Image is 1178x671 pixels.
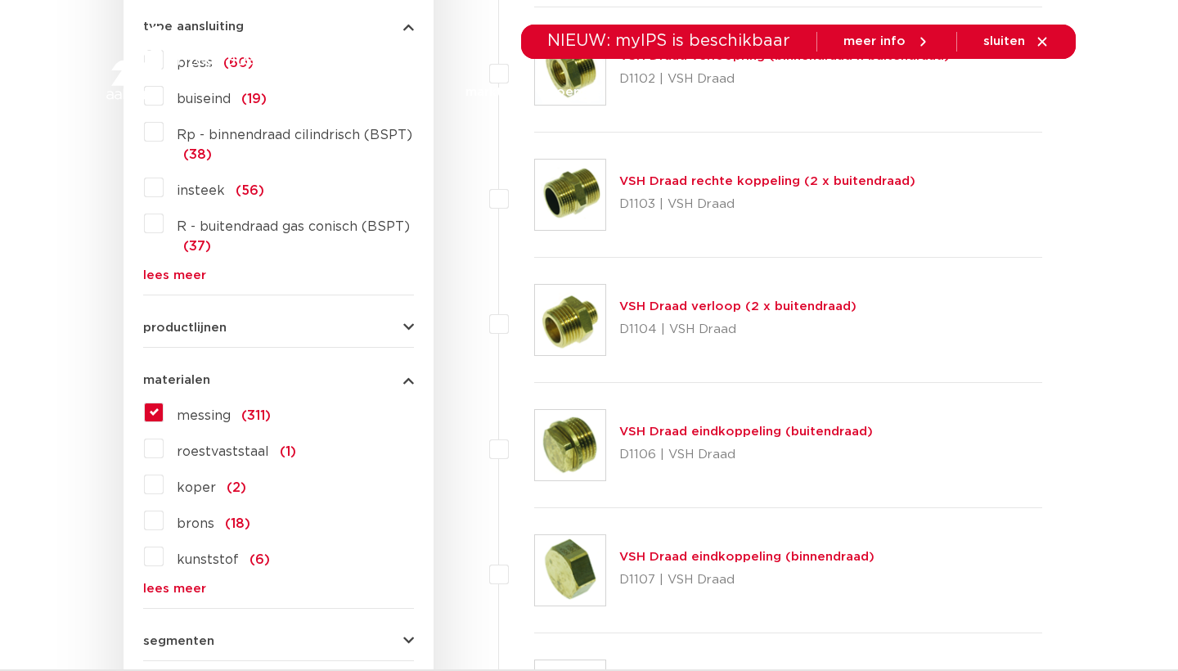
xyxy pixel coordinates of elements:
[143,374,210,386] span: materialen
[535,285,605,355] img: Thumbnail for VSH Draad verloop (2 x buitendraad)
[236,184,264,197] span: (56)
[535,535,605,606] img: Thumbnail for VSH Draad eindkoppeling (binnendraad)
[177,517,214,530] span: brons
[535,410,605,480] img: Thumbnail for VSH Draad eindkoppeling (buitendraad)
[995,59,1011,125] div: my IPS
[241,409,271,422] span: (311)
[771,59,824,125] a: services
[619,191,915,218] p: D1103 | VSH Draad
[366,59,913,125] nav: Menu
[983,35,1025,47] span: sluiten
[857,59,913,125] a: over ons
[983,34,1050,49] a: sluiten
[366,59,433,125] a: producten
[225,517,250,530] span: (18)
[843,34,930,49] a: meer info
[280,445,296,458] span: (1)
[619,175,915,187] a: VSH Draad rechte koppeling (2 x buitendraad)
[250,553,270,566] span: (6)
[177,481,216,494] span: koper
[619,442,873,468] p: D1106 | VSH Draad
[177,553,239,566] span: kunststof
[183,148,212,161] span: (38)
[619,567,875,593] p: D1107 | VSH Draad
[619,300,857,313] a: VSH Draad verloop (2 x buitendraad)
[669,59,739,125] a: downloads
[183,240,211,253] span: (37)
[177,409,231,422] span: messing
[143,374,414,386] button: materialen
[551,59,636,125] a: toepassingen
[177,184,225,197] span: insteek
[619,426,873,438] a: VSH Draad eindkoppeling (buitendraad)
[143,583,414,595] a: lees meer
[619,317,857,343] p: D1104 | VSH Draad
[143,322,414,334] button: productlijnen
[143,269,414,281] a: lees meer
[843,35,906,47] span: meer info
[143,322,227,334] span: productlijnen
[535,160,605,230] img: Thumbnail for VSH Draad rechte koppeling (2 x buitendraad)
[465,59,518,125] a: markten
[177,445,269,458] span: roestvaststaal
[227,481,246,494] span: (2)
[143,635,214,647] span: segmenten
[177,128,412,142] span: Rp - binnendraad cilindrisch (BSPT)
[619,551,875,563] a: VSH Draad eindkoppeling (binnendraad)
[547,33,790,49] span: NIEUW: myIPS is beschikbaar
[143,635,414,647] button: segmenten
[177,220,410,233] span: R - buitendraad gas conisch (BSPT)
